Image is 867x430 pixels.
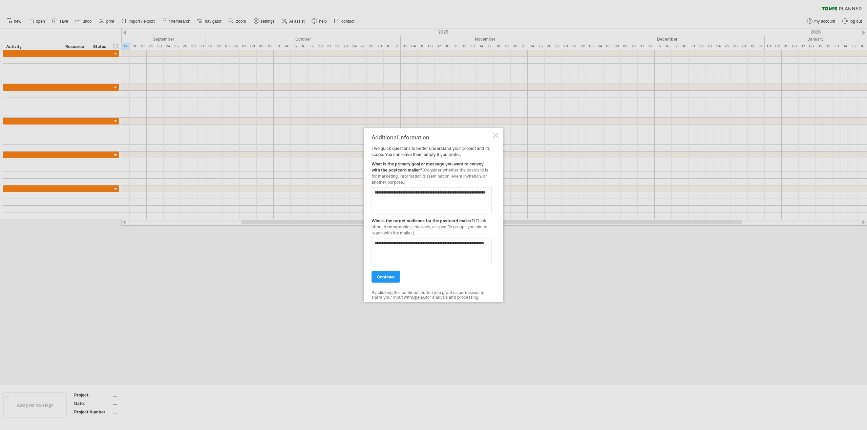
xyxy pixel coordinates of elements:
[372,134,492,296] div: Two quick questions to better understand your project and its scope. You can leave them empty if ...
[372,167,488,184] span: (Consider whether the postcard is for marketing, information dissemination, event invitation, or ...
[372,290,492,300] div: By clicking the 'continue' button you grant us permission to share your input with for analysis a...
[372,157,492,185] div: What is the primary goal or message you want to convey with the postcard mailer?
[372,214,492,236] div: Who is the target audience for the postcard mailer?
[372,271,400,282] a: continue
[412,295,426,300] a: OpenAI
[372,134,492,140] div: Additional information
[372,218,487,235] span: (Think about demographics, interests, or specific groups you aim to reach with the mailer.)
[377,274,395,279] span: continue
